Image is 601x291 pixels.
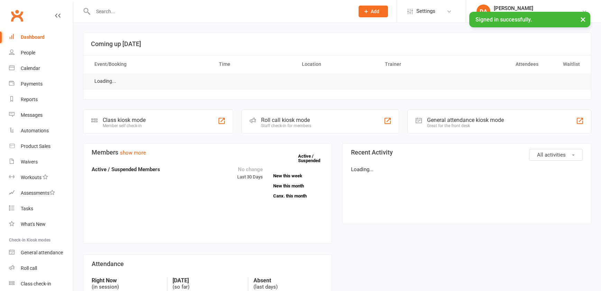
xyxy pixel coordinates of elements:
[213,55,296,73] th: Time
[494,11,582,18] div: Active and Healthy [GEOGRAPHIC_DATA]
[475,16,532,23] span: Signed in successfully.
[462,55,545,73] th: Attendees
[21,281,51,286] div: Class check-in
[21,159,38,165] div: Waivers
[351,165,583,174] p: Loading...
[120,150,146,156] a: show more
[351,149,583,156] h3: Recent Activity
[253,277,323,284] strong: Absent
[298,149,329,168] a: Active / Suspended
[261,123,311,128] div: Staff check-in for members
[379,55,462,73] th: Trainer
[9,201,73,217] a: Tasks
[416,3,435,19] span: Settings
[9,217,73,232] a: What's New
[173,277,242,284] strong: [DATE]
[92,277,162,284] strong: Right Now
[273,194,323,198] a: Canx. this month
[92,149,323,156] h3: Members
[477,5,490,18] div: DA
[21,34,45,40] div: Dashboard
[494,5,582,11] div: [PERSON_NAME]
[173,277,242,290] div: (so far)
[8,7,26,24] a: Clubworx
[21,175,41,180] div: Workouts
[9,170,73,185] a: Workouts
[261,117,311,123] div: Roll call kiosk mode
[427,123,504,128] div: Great for the front desk
[371,9,379,14] span: Add
[9,185,73,201] a: Assessments
[21,206,33,211] div: Tasks
[9,139,73,154] a: Product Sales
[21,143,50,149] div: Product Sales
[237,165,263,181] div: Last 30 Days
[88,55,213,73] th: Event/Booking
[296,55,379,73] th: Location
[88,73,122,89] td: Loading...
[21,112,43,118] div: Messages
[577,12,589,27] button: ×
[253,277,323,290] div: (last days)
[21,265,37,271] div: Roll call
[9,45,73,61] a: People
[9,154,73,170] a: Waivers
[21,221,46,227] div: What's New
[545,55,586,73] th: Waitlist
[21,65,40,71] div: Calendar
[427,117,504,123] div: General attendance kiosk mode
[9,107,73,123] a: Messages
[9,29,73,45] a: Dashboard
[273,184,323,188] a: New this month
[9,245,73,261] a: General attendance kiosk mode
[237,165,263,174] div: No change
[273,174,323,178] a: New this week
[21,128,49,133] div: Automations
[9,76,73,92] a: Payments
[103,123,146,128] div: Member self check-in
[9,123,73,139] a: Automations
[21,250,63,255] div: General attendance
[92,277,162,290] div: (in session)
[9,61,73,76] a: Calendar
[91,41,583,47] h3: Coming up [DATE]
[359,6,388,17] button: Add
[529,149,583,161] button: All activities
[9,92,73,107] a: Reports
[21,81,43,87] div: Payments
[9,261,73,276] a: Roll call
[537,152,566,158] span: All activities
[92,261,323,267] h3: Attendance
[21,190,55,196] div: Assessments
[91,7,350,16] input: Search...
[103,117,146,123] div: Class kiosk mode
[21,97,38,102] div: Reports
[21,50,35,55] div: People
[92,166,160,173] strong: Active / Suspended Members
